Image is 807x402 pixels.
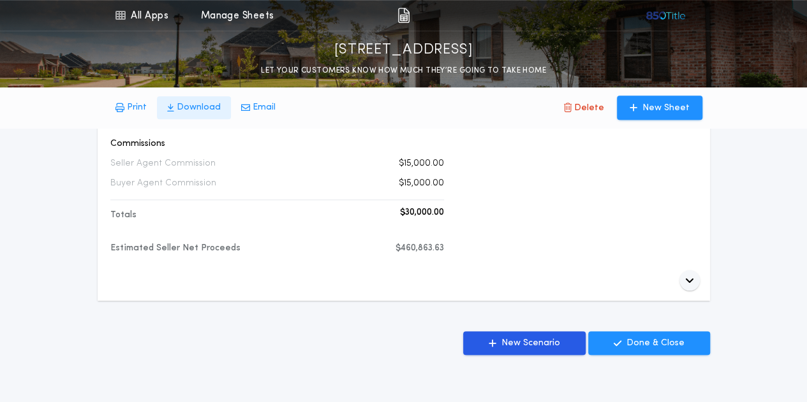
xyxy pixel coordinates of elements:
button: Delete [554,96,614,120]
p: [STREET_ADDRESS] [334,40,473,61]
button: New Scenario [463,331,586,355]
img: img [397,8,410,23]
p: Estimated Seller Net Proceeds [110,242,241,255]
p: New Sheet [642,102,690,115]
p: $15,000.00 [399,177,444,190]
p: $460,863.63 [396,242,444,255]
p: Buyer Agent Commission [110,177,216,190]
p: Seller Agent Commission [110,157,216,170]
p: $30,000.00 [400,206,444,219]
p: Totals [110,209,137,222]
p: Email [253,101,276,114]
p: Download [177,101,221,114]
p: $15,000.00 [399,157,444,170]
button: New Sheet [617,96,702,120]
button: Download [157,96,231,119]
img: vs-icon [645,9,686,22]
p: New Scenario [501,337,560,350]
button: Print [105,96,157,119]
button: Done & Close [588,331,710,355]
p: LET YOUR CUSTOMERS KNOW HOW MUCH THEY’RE GOING TO TAKE HOME [261,64,546,77]
p: Print [127,101,147,114]
p: Commissions [110,138,444,150]
p: Delete [574,102,604,115]
button: Email [231,96,286,119]
p: Done & Close [626,337,685,350]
